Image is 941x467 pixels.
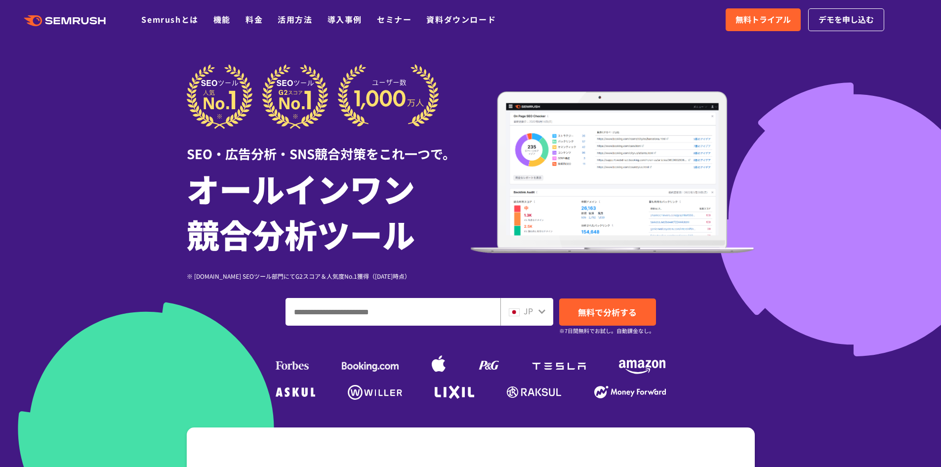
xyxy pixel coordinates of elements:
[559,298,656,326] a: 無料で分析する
[141,13,198,25] a: Semrushとは
[286,298,500,325] input: ドメイン、キーワードまたはURLを入力してください
[736,13,791,26] span: 無料トライアル
[559,326,655,336] small: ※7日間無料でお試し。自動課金なし。
[187,129,471,163] div: SEO・広告分析・SNS競合対策をこれ一つで。
[818,13,874,26] span: デモを申し込む
[578,306,637,318] span: 無料で分析する
[245,13,263,25] a: 料金
[327,13,362,25] a: 導入事例
[726,8,801,31] a: 無料トライアル
[808,8,884,31] a: デモを申し込む
[187,166,471,256] h1: オールインワン 競合分析ツール
[278,13,312,25] a: 活用方法
[187,271,471,281] div: ※ [DOMAIN_NAME] SEOツール部門にてG2スコア＆人気度No.1獲得（[DATE]時点）
[377,13,411,25] a: セミナー
[426,13,496,25] a: 資料ダウンロード
[213,13,231,25] a: 機能
[524,305,533,317] span: JP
